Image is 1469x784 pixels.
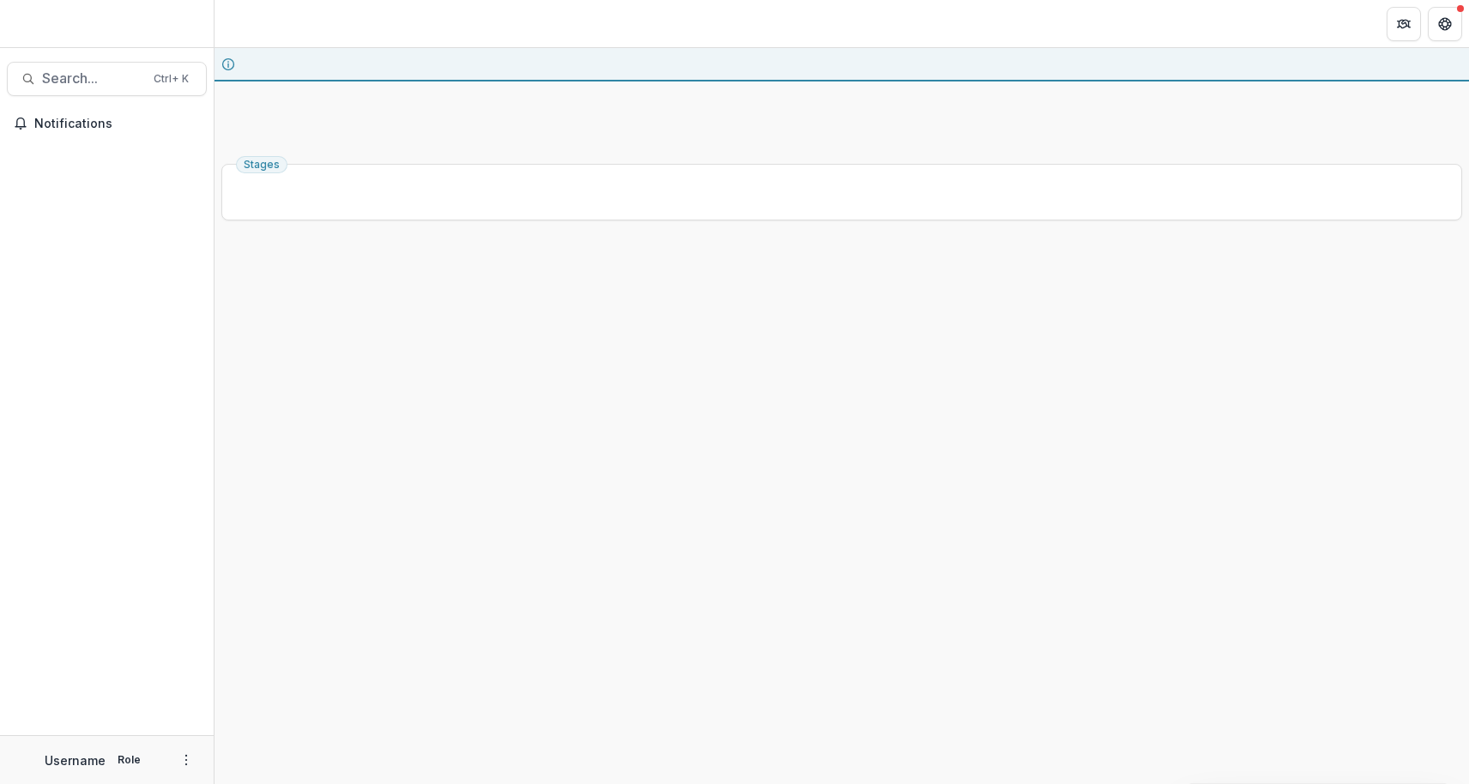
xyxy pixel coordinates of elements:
[7,110,207,137] button: Notifications
[45,751,106,769] p: Username
[7,62,207,96] button: Search...
[176,750,196,770] button: More
[244,159,280,171] span: Stages
[42,70,143,87] span: Search...
[112,752,146,768] p: Role
[1387,7,1421,41] button: Partners
[1428,7,1462,41] button: Get Help
[34,117,200,131] span: Notifications
[150,69,192,88] div: Ctrl + K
